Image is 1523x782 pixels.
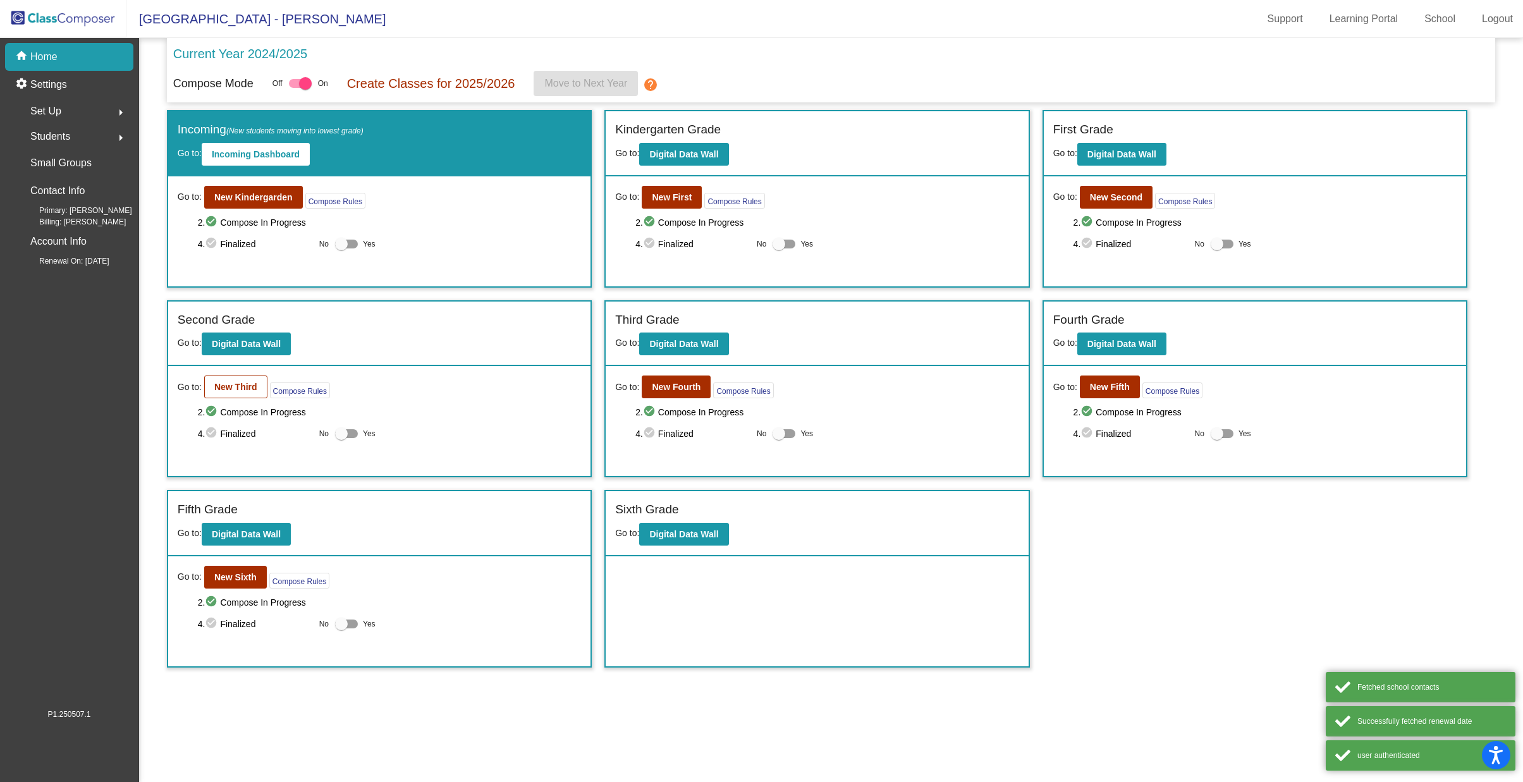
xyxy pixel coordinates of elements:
b: New Second [1090,192,1142,202]
button: Digital Data Wall [1077,143,1166,166]
b: New Fifth [1090,382,1130,392]
span: 4. Finalized [635,426,750,441]
button: Digital Data Wall [1077,333,1166,355]
button: Compose Rules [713,382,773,398]
b: New Sixth [214,572,257,582]
b: Digital Data Wall [649,149,718,159]
span: Set Up [30,102,61,120]
mat-icon: home [15,49,30,64]
mat-icon: arrow_right [113,105,128,120]
mat-icon: check_circle [205,616,220,632]
span: Go to: [615,338,639,348]
span: Go to: [178,338,202,348]
button: New Second [1080,186,1153,209]
button: Compose Rules [1155,193,1215,209]
span: No [757,428,766,439]
span: 4. Finalized [198,616,313,632]
span: Go to: [615,148,639,158]
label: First Grade [1053,121,1113,139]
b: Incoming Dashboard [212,149,300,159]
span: 4. Finalized [198,236,313,252]
div: Fetched school contacts [1357,681,1506,693]
mat-icon: settings [15,77,30,92]
span: Go to: [615,190,639,204]
span: Students [30,128,70,145]
mat-icon: check_circle [205,595,220,610]
span: Primary: [PERSON_NAME] [19,205,132,216]
mat-icon: check_circle [643,405,658,420]
button: Digital Data Wall [639,333,728,355]
button: New Kindergarden [204,186,303,209]
p: Create Classes for 2025/2026 [347,74,515,93]
div: user authenticated [1357,750,1506,761]
div: Successfully fetched renewal date [1357,716,1506,727]
b: Digital Data Wall [1087,149,1156,159]
span: No [319,238,329,250]
span: No [757,238,766,250]
mat-icon: check_circle [205,426,220,441]
label: Kindergarten Grade [615,121,721,139]
mat-icon: check_circle [643,215,658,230]
span: Go to: [1053,381,1077,394]
span: Go to: [1053,338,1077,348]
mat-icon: check_circle [1080,426,1096,441]
span: Yes [363,426,376,441]
span: Off [272,78,283,89]
p: Home [30,49,58,64]
mat-icon: check_circle [643,426,658,441]
span: (New students moving into lowest grade) [226,126,364,135]
label: Sixth Grade [615,501,678,519]
span: 4. Finalized [1073,236,1189,252]
p: Settings [30,77,67,92]
span: Go to: [178,528,202,538]
button: Compose Rules [704,193,764,209]
span: Go to: [1053,148,1077,158]
p: Account Info [30,233,87,250]
span: [GEOGRAPHIC_DATA] - [PERSON_NAME] [126,9,386,29]
span: 4. Finalized [198,426,313,441]
mat-icon: arrow_right [113,130,128,145]
button: Compose Rules [305,193,365,209]
p: Current Year 2024/2025 [173,44,307,63]
a: Learning Portal [1319,9,1409,29]
p: Compose Mode [173,75,254,92]
span: 2. Compose In Progress [1073,215,1457,230]
span: Yes [1239,236,1251,252]
span: Go to: [178,190,202,204]
mat-icon: check_circle [205,405,220,420]
span: Go to: [178,570,202,583]
button: New Fifth [1080,376,1140,398]
button: Digital Data Wall [639,143,728,166]
span: Go to: [1053,190,1077,204]
label: Fourth Grade [1053,311,1125,329]
span: Go to: [615,528,639,538]
button: Digital Data Wall [202,333,291,355]
b: New Kindergarden [214,192,293,202]
button: New Sixth [204,566,267,589]
span: Billing: [PERSON_NAME] [19,216,126,228]
span: No [1195,238,1204,250]
b: Digital Data Wall [649,529,718,539]
span: 2. Compose In Progress [635,215,1019,230]
mat-icon: check_circle [205,236,220,252]
span: Renewal On: [DATE] [19,255,109,267]
p: Contact Info [30,182,85,200]
label: Fifth Grade [178,501,238,519]
a: Logout [1472,9,1523,29]
label: Third Grade [615,311,679,329]
span: Move to Next Year [545,78,628,89]
b: Digital Data Wall [212,339,281,349]
span: No [319,618,329,630]
span: Yes [800,236,813,252]
mat-icon: help [643,77,658,92]
span: No [319,428,329,439]
mat-icon: check_circle [1080,236,1096,252]
button: New First [642,186,702,209]
span: 4. Finalized [1073,426,1189,441]
b: New Fourth [652,382,700,392]
span: Go to: [178,381,202,394]
b: New First [652,192,692,202]
button: Digital Data Wall [202,523,291,546]
button: Compose Rules [269,573,329,589]
b: New Third [214,382,257,392]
